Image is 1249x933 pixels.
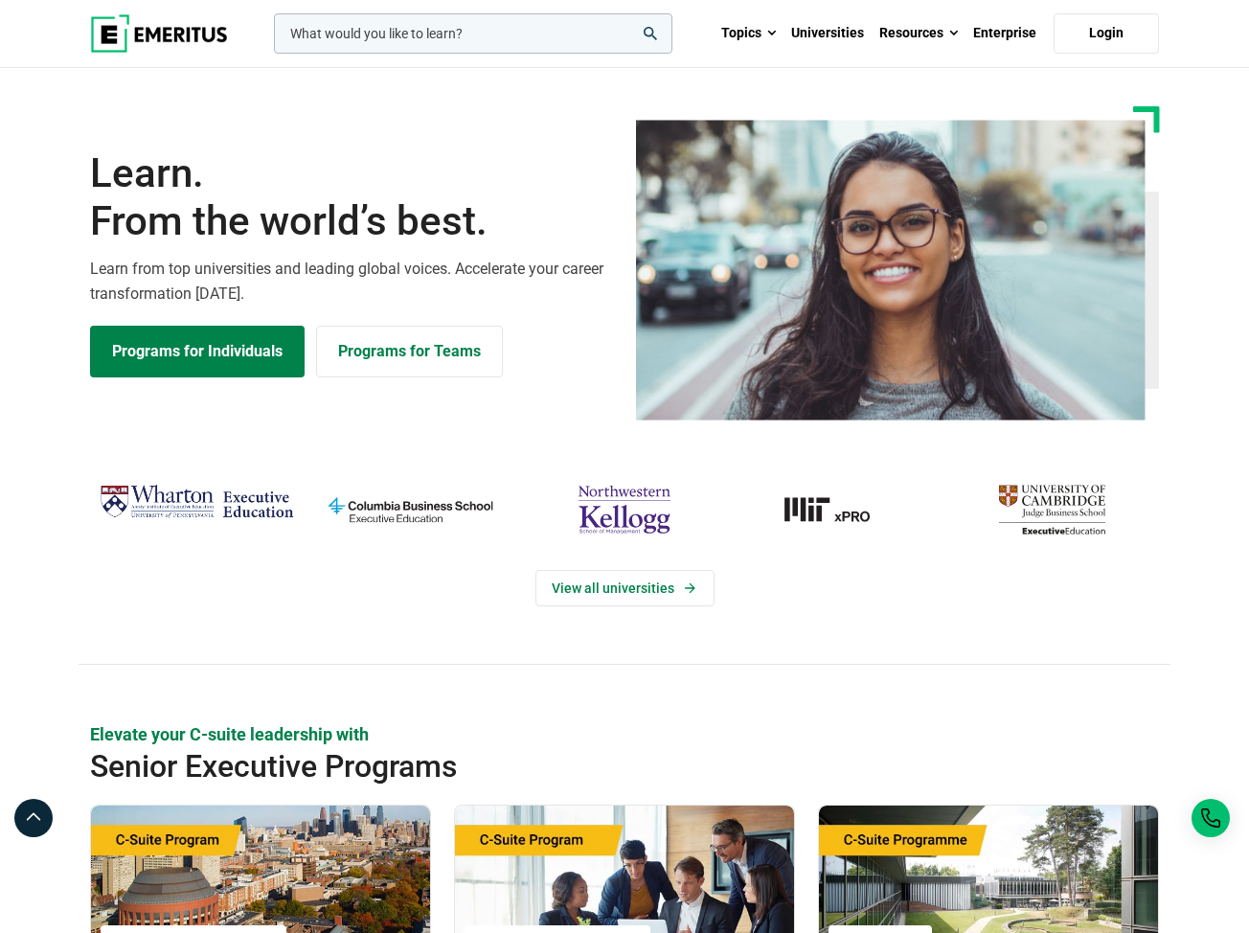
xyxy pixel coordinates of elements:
p: Learn from top universities and leading global voices. Accelerate your career transformation [DATE]. [90,257,613,306]
img: columbia-business-school [313,478,508,541]
img: Wharton Executive Education [100,478,294,526]
a: View Universities [535,570,715,606]
h1: Learn. [90,149,613,246]
img: MIT xPRO [741,478,936,541]
a: Login [1054,13,1159,54]
a: MIT-xPRO [741,478,936,541]
a: Explore for Business [316,326,503,377]
img: Learn from the world's best [636,120,1146,421]
input: woocommerce-product-search-field-0 [274,13,672,54]
img: northwestern-kellogg [527,478,721,541]
p: Elevate your C-suite leadership with [90,722,1159,746]
h2: Senior Executive Programs [90,747,1052,785]
span: From the world’s best. [90,197,613,245]
img: cambridge-judge-business-school [955,478,1149,541]
a: Explore Programs [90,326,305,377]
